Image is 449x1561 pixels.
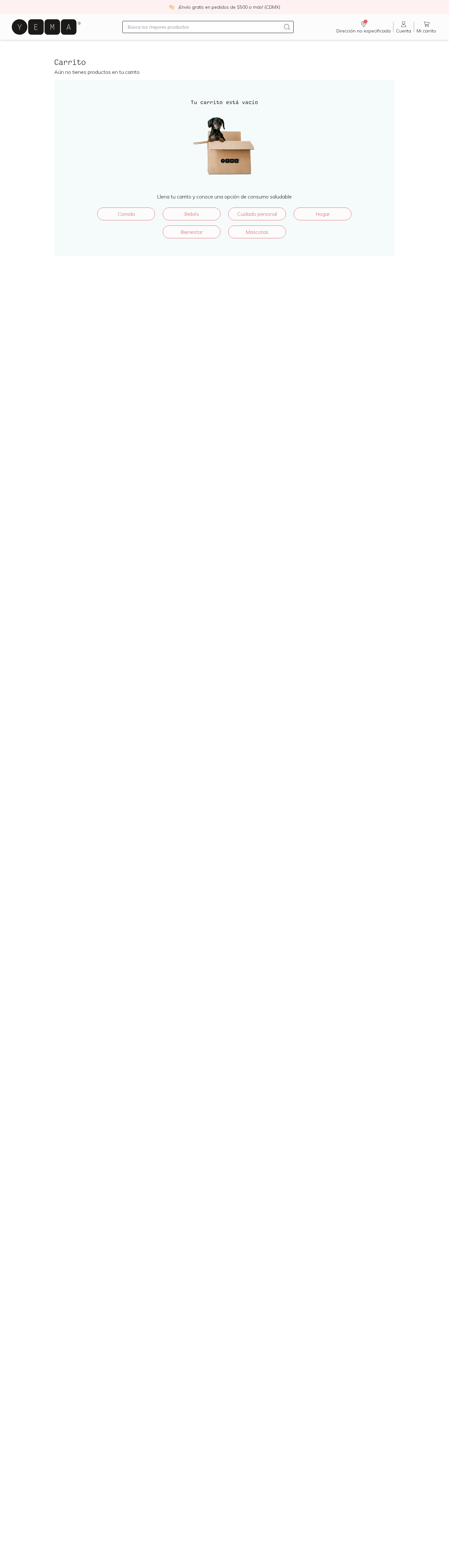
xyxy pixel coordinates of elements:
a: Bebés [163,207,220,220]
a: Cuenta [393,20,414,34]
img: check [169,4,175,10]
span: Cuenta [396,28,411,34]
h2: Carrito [54,58,395,66]
a: Mi carrito [414,20,439,34]
p: Aún no tienes productos en tu carrito [54,69,395,75]
a: Dirección no especificada [334,20,393,34]
p: Llena tu carrito y conoce una opción de consumo saludable [67,193,382,200]
span: Mi carrito [417,28,436,34]
a: Hogar [294,207,351,220]
h4: Tu carrito está vacío [67,98,382,106]
p: ¡Envío gratis en pedidos de $500 o más! (CDMX) [178,4,280,10]
a: Bienestar [163,225,220,238]
input: Busca los mejores productos [128,23,281,31]
a: Mascotas [228,225,286,238]
a: Comida [97,207,155,220]
a: Cuidado personal [228,207,286,220]
span: Dirección no especificada [336,28,391,34]
img: ¡Carrito vacío! [192,109,256,183]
